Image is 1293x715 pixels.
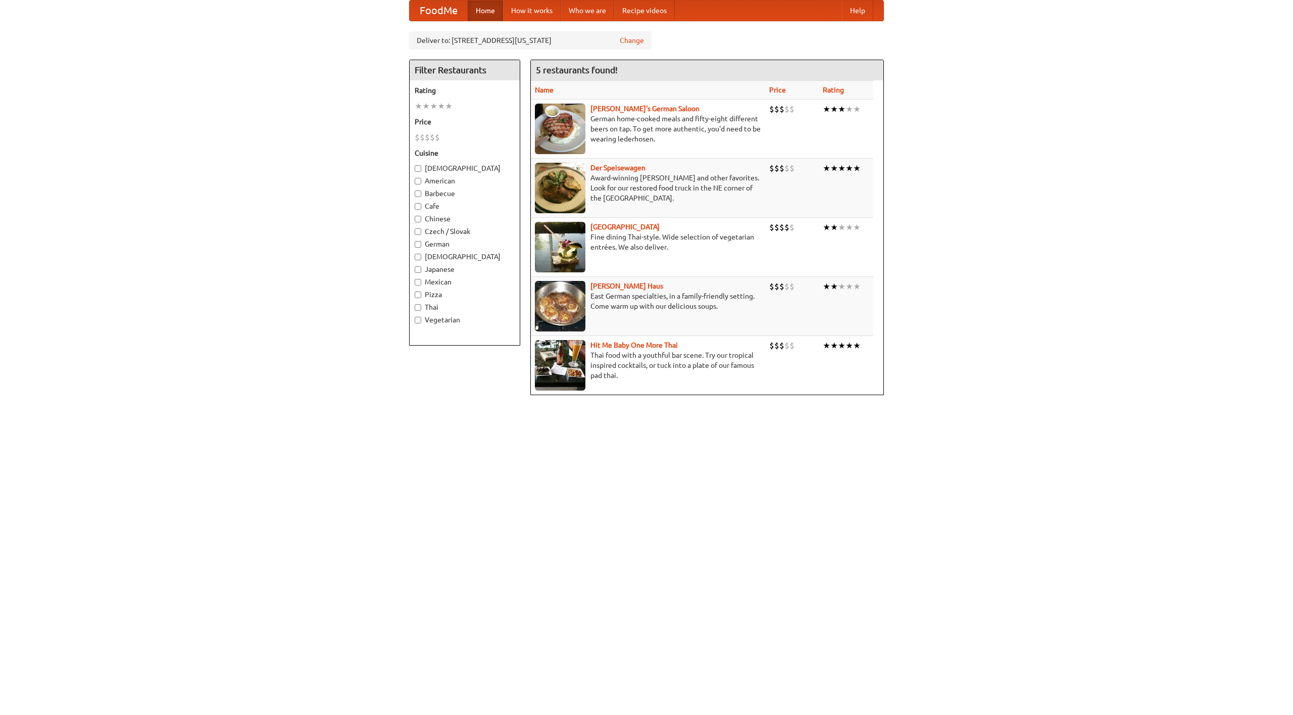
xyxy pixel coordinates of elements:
p: German home-cooked meals and fifty-eight different beers on tap. To get more authentic, you'd nee... [535,114,761,144]
li: ★ [415,101,422,112]
li: $ [779,340,784,351]
b: [PERSON_NAME]'s German Saloon [590,105,700,113]
input: American [415,178,421,184]
li: $ [779,104,784,115]
label: Thai [415,302,515,312]
li: $ [789,340,794,351]
li: $ [769,104,774,115]
li: ★ [823,104,830,115]
b: [GEOGRAPHIC_DATA] [590,223,660,231]
li: ★ [830,163,838,174]
ng-pluralize: 5 restaurants found! [536,65,618,75]
a: Name [535,86,554,94]
input: German [415,241,421,248]
li: $ [769,163,774,174]
li: ★ [853,163,861,174]
input: Japanese [415,266,421,273]
li: ★ [838,163,846,174]
li: $ [769,222,774,233]
a: Rating [823,86,844,94]
li: $ [774,163,779,174]
li: $ [779,222,784,233]
li: ★ [422,101,430,112]
a: Der Speisewagen [590,164,645,172]
li: ★ [846,163,853,174]
img: kohlhaus.jpg [535,281,585,331]
a: How it works [503,1,561,21]
li: ★ [838,104,846,115]
img: esthers.jpg [535,104,585,154]
img: babythai.jpg [535,340,585,391]
li: ★ [853,222,861,233]
li: $ [784,163,789,174]
li: $ [769,340,774,351]
li: $ [769,281,774,292]
li: $ [779,163,784,174]
p: Thai food with a youthful bar scene. Try our tropical inspired cocktails, or tuck into a plate of... [535,350,761,380]
label: Chinese [415,214,515,224]
img: satay.jpg [535,222,585,272]
input: [DEMOGRAPHIC_DATA] [415,254,421,260]
input: Cafe [415,203,421,210]
b: [PERSON_NAME] Haus [590,282,663,290]
a: FoodMe [410,1,468,21]
li: $ [789,281,794,292]
li: $ [425,132,430,143]
label: Barbecue [415,188,515,199]
li: $ [430,132,435,143]
img: speisewagen.jpg [535,163,585,213]
label: American [415,176,515,186]
h4: Filter Restaurants [410,60,520,80]
li: $ [779,281,784,292]
label: Cafe [415,201,515,211]
p: East German specialties, in a family-friendly setting. Come warm up with our delicious soups. [535,291,761,311]
li: ★ [853,340,861,351]
li: $ [784,281,789,292]
li: ★ [823,163,830,174]
a: Help [842,1,873,21]
a: Home [468,1,503,21]
li: ★ [838,222,846,233]
li: ★ [846,340,853,351]
a: Recipe videos [614,1,675,21]
li: $ [789,222,794,233]
a: Change [620,35,644,45]
li: ★ [823,222,830,233]
input: Thai [415,304,421,311]
li: ★ [823,281,830,292]
li: ★ [445,101,453,112]
input: Mexican [415,279,421,285]
li: $ [789,104,794,115]
li: ★ [838,340,846,351]
input: Czech / Slovak [415,228,421,235]
h5: Cuisine [415,148,515,158]
div: Deliver to: [STREET_ADDRESS][US_STATE] [409,31,652,50]
label: Czech / Slovak [415,226,515,236]
input: Barbecue [415,190,421,197]
input: Chinese [415,216,421,222]
li: $ [774,104,779,115]
input: [DEMOGRAPHIC_DATA] [415,165,421,172]
li: ★ [430,101,437,112]
li: ★ [846,222,853,233]
li: $ [415,132,420,143]
li: ★ [830,281,838,292]
li: $ [784,340,789,351]
a: Hit Me Baby One More Thai [590,341,678,349]
h5: Rating [415,85,515,96]
li: $ [789,163,794,174]
label: Vegetarian [415,315,515,325]
p: Fine dining Thai-style. Wide selection of vegetarian entrées. We also deliver. [535,232,761,252]
label: Mexican [415,277,515,287]
a: Who we are [561,1,614,21]
li: $ [774,222,779,233]
input: Vegetarian [415,317,421,323]
h5: Price [415,117,515,127]
li: $ [774,340,779,351]
label: [DEMOGRAPHIC_DATA] [415,252,515,262]
li: ★ [437,101,445,112]
label: German [415,239,515,249]
li: $ [774,281,779,292]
